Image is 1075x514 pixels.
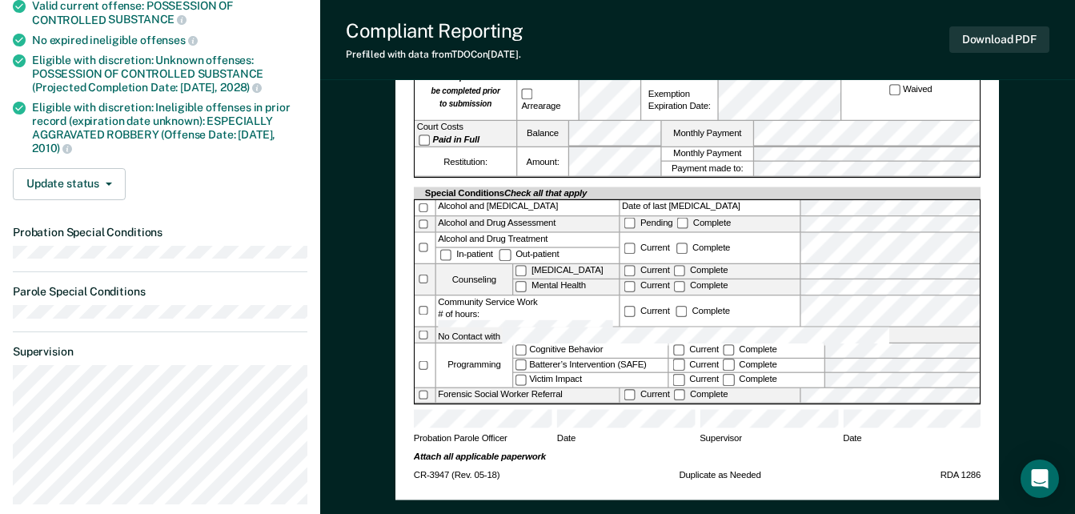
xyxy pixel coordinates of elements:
input: Current [624,281,636,292]
div: Complete [674,306,732,316]
input: Current [624,243,636,254]
label: Mental Health [514,280,620,295]
dt: Probation Special Conditions [13,226,307,239]
input: Complete [723,344,734,355]
input: No Contact with [503,327,889,346]
dt: Parole Special Conditions [13,285,307,299]
dt: Supervision [13,345,307,359]
label: Complete [672,389,730,400]
div: Compliant Reporting [346,19,523,42]
input: Paid in Full [419,135,430,146]
label: Current [672,359,721,370]
input: Pending [624,218,636,229]
input: Out-patient [499,250,511,261]
div: Court Costs [415,121,516,146]
input: Current [673,374,684,385]
span: Check all that apply [504,188,587,199]
input: Arrearage [522,88,533,99]
input: Complete [674,389,685,400]
span: Duplicate as Needed [680,470,761,482]
div: Exemption Expiration Date: [641,79,717,120]
div: Forensic Social Worker Referral [436,388,619,402]
strong: All exemptions must be completed prior to submission [428,74,503,109]
span: Supervisor [700,432,838,451]
label: Payment made to: [662,162,753,175]
label: Current [672,344,721,355]
span: 2028) [220,81,262,94]
label: Complete [675,218,733,228]
span: 2010) [32,142,72,155]
input: Victim Impact [515,374,527,385]
label: Complete [721,375,780,385]
label: Complete [672,265,730,275]
span: CR-3947 (Rev. 05-18) [414,470,499,482]
div: Supervision Fees Status [415,59,516,120]
input: Current [624,389,636,400]
input: Complete [676,306,688,317]
div: Programming [436,343,512,388]
label: Batterer’s Intervention (SAFE) [514,359,668,372]
div: Special Conditions [423,187,590,199]
label: Waived [887,83,934,96]
label: Out-patient [498,250,562,260]
label: Complete [721,344,780,355]
label: Complete [672,281,730,291]
input: Current [673,344,684,355]
div: Community Service Work # of hours: [436,295,619,326]
span: SUBSTANCE [108,13,187,26]
label: Victim Impact [514,373,668,387]
label: Complete [674,243,732,253]
span: RDA 1286 [941,470,981,482]
span: Date [557,432,695,451]
span: Date [843,432,981,451]
label: Date of last [MEDICAL_DATA] [620,200,800,215]
label: Current [622,281,672,291]
input: In-patient [440,250,451,261]
label: Arrearage [519,87,576,112]
input: Complete [674,281,685,292]
input: Mental Health [515,281,527,292]
div: Alcohol and [MEDICAL_DATA] [436,200,619,215]
div: Open Intercom Messenger [1021,460,1059,498]
input: Complete [677,218,688,229]
div: Restitution: [415,147,516,176]
label: Complete [721,359,780,370]
label: Pending [622,218,675,228]
input: Current [624,265,636,276]
div: Alcohol and Drug Assessment [436,216,619,231]
input: Batterer’s Intervention (SAFE) [515,359,527,371]
div: No expired ineligible [32,33,307,47]
input: Cognitive Behavior [515,344,527,355]
input: Complete [723,374,734,385]
input: Complete [674,265,685,276]
div: Eligible with discretion: Ineligible offenses in prior record (expiration date unknown): ESPECIAL... [32,101,307,155]
button: Download PDF [949,26,1049,53]
span: Probation Parole Officer [414,432,552,451]
div: Eligible with discretion: Unknown offenses: POSSESSION OF CONTROLLED SUBSTANCE (Projected Complet... [32,54,307,94]
input: Complete [723,359,734,371]
div: Alcohol and Drug Treatment [436,233,619,247]
span: offenses [140,34,198,46]
strong: Paid in Full [433,135,480,145]
strong: Attach all applicable paperwork [414,451,546,461]
div: Counseling [436,264,512,295]
label: Amount: [518,147,568,176]
button: Update status [13,168,126,200]
label: Cognitive Behavior [514,343,668,357]
input: Current [624,306,636,317]
input: Waived [889,84,901,95]
label: [MEDICAL_DATA] [514,264,620,279]
label: Monthly Payment [662,147,753,161]
label: No Contact with [436,327,980,343]
label: Current [622,243,672,253]
label: Current [622,265,672,275]
input: Complete [676,243,688,254]
input: [MEDICAL_DATA] [515,265,527,276]
label: Current [622,306,672,316]
div: Prefilled with data from TDOC on [DATE] . [346,49,523,60]
label: Balance [518,121,568,146]
input: Current [673,359,684,371]
label: In-patient [439,250,498,260]
label: Monthly Payment [662,121,753,146]
label: Current [672,375,721,385]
